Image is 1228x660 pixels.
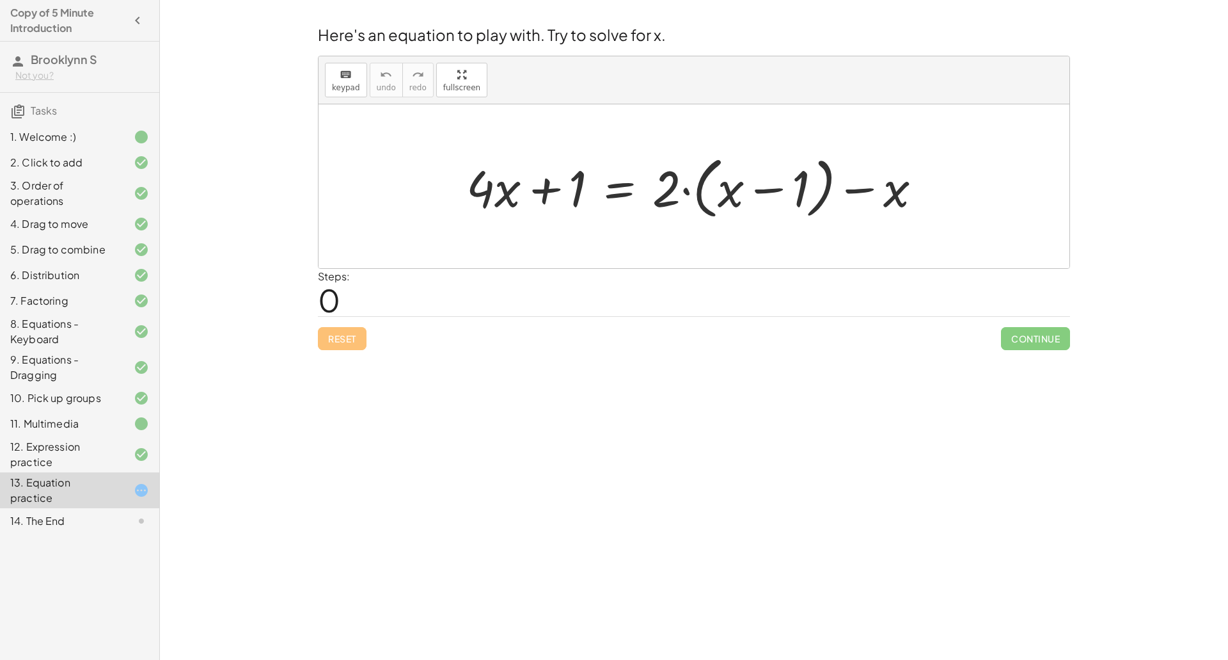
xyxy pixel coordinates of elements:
[402,63,434,97] button: redoredo
[10,268,113,283] div: 6. Distribution
[380,67,392,83] i: undo
[134,293,149,309] i: Task finished and correct.
[318,280,340,319] span: 0
[10,475,113,506] div: 13. Equation practice
[10,216,113,232] div: 4. Drag to move
[15,69,149,82] div: Not you?
[318,270,350,283] label: Steps:
[10,129,113,145] div: 1. Welcome :)
[134,360,149,375] i: Task finished and correct.
[436,63,487,97] button: fullscreen
[10,513,113,529] div: 14. The End
[134,268,149,283] i: Task finished and correct.
[409,83,427,92] span: redo
[412,67,424,83] i: redo
[134,483,149,498] i: Task started.
[10,439,113,470] div: 12. Expression practice
[10,416,113,431] div: 11. Multimedia
[134,447,149,462] i: Task finished and correct.
[10,390,113,406] div: 10. Pick up groups
[31,104,57,117] span: Tasks
[443,83,480,92] span: fullscreen
[318,25,666,44] span: Here's an equation to play with. Try to solve for x.
[10,242,113,257] div: 5. Drag to combine
[134,186,149,201] i: Task finished and correct.
[134,129,149,145] i: Task finished.
[134,513,149,529] i: Task not started.
[134,242,149,257] i: Task finished and correct.
[340,67,352,83] i: keyboard
[332,83,360,92] span: keypad
[134,390,149,406] i: Task finished and correct.
[134,155,149,170] i: Task finished and correct.
[10,352,113,383] div: 9. Equations - Dragging
[325,63,367,97] button: keyboardkeypad
[134,216,149,232] i: Task finished and correct.
[10,293,113,309] div: 7. Factoring
[10,5,126,36] h4: Copy of 5 Minute Introduction
[10,155,113,170] div: 2. Click to add
[10,178,113,209] div: 3. Order of operations
[10,316,113,347] div: 8. Equations - Keyboard
[370,63,403,97] button: undoundo
[31,52,97,67] span: Brooklynn S
[134,324,149,339] i: Task finished and correct.
[134,416,149,431] i: Task finished.
[377,83,396,92] span: undo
